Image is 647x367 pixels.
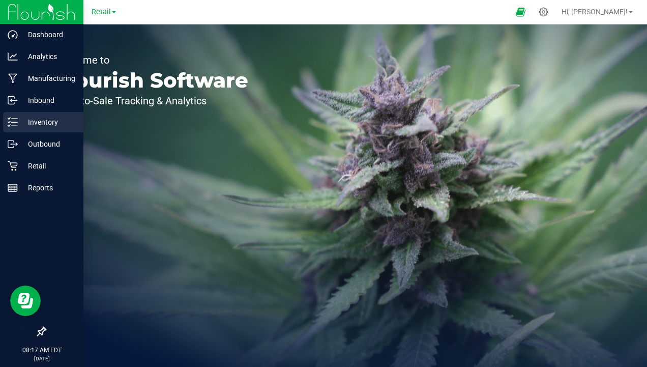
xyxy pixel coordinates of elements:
inline-svg: Manufacturing [8,73,18,83]
p: Seed-to-Sale Tracking & Analytics [55,96,248,106]
inline-svg: Analytics [8,51,18,62]
p: Manufacturing [18,72,79,84]
p: Outbound [18,138,79,150]
p: Welcome to [55,55,248,65]
p: Inbound [18,94,79,106]
p: Inventory [18,116,79,128]
span: Open Ecommerce Menu [509,2,532,22]
p: Analytics [18,50,79,63]
inline-svg: Dashboard [8,30,18,40]
inline-svg: Inventory [8,117,18,127]
p: Retail [18,160,79,172]
p: Flourish Software [55,70,248,91]
p: 08:17 AM EDT [5,346,79,355]
div: Manage settings [537,7,550,17]
p: [DATE] [5,355,79,362]
inline-svg: Reports [8,183,18,193]
p: Reports [18,182,79,194]
span: Retail [92,8,111,16]
inline-svg: Retail [8,161,18,171]
span: Hi, [PERSON_NAME]! [562,8,628,16]
inline-svg: Outbound [8,139,18,149]
p: Dashboard [18,29,79,41]
inline-svg: Inbound [8,95,18,105]
iframe: Resource center [10,286,41,316]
